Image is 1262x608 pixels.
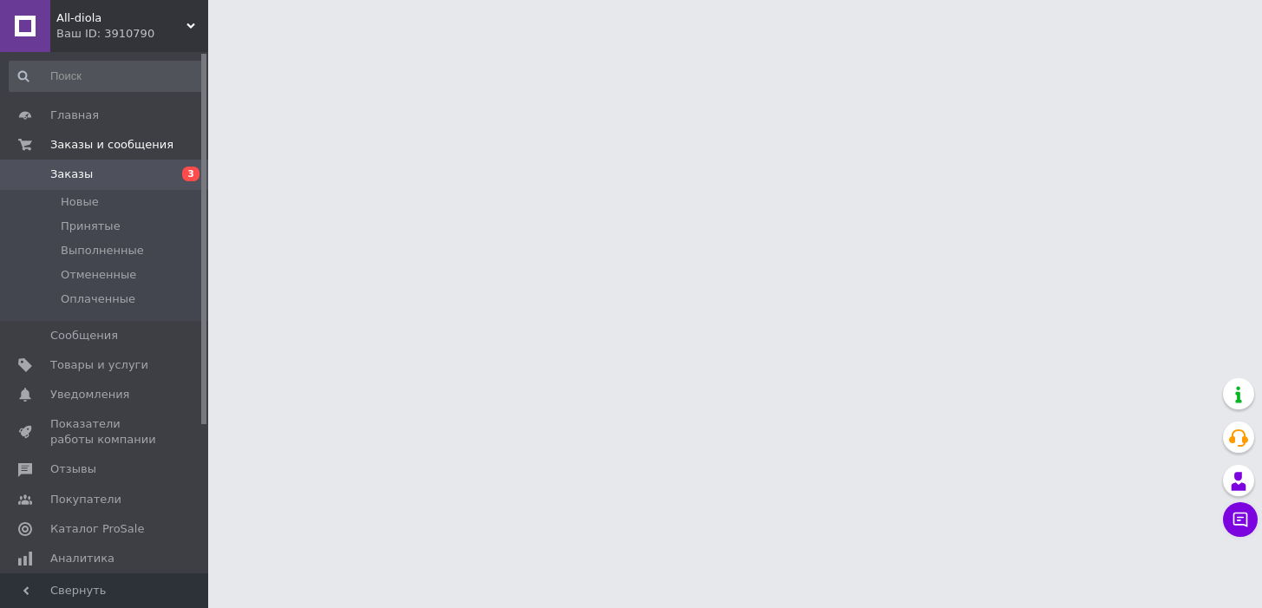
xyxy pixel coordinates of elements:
[50,521,144,537] span: Каталог ProSale
[61,267,136,283] span: Отмененные
[50,357,148,373] span: Товары и услуги
[61,291,135,307] span: Оплаченные
[50,551,114,566] span: Аналитика
[1223,502,1258,537] button: Чат с покупателем
[182,167,199,181] span: 3
[56,26,208,42] div: Ваш ID: 3910790
[50,328,118,343] span: Сообщения
[50,461,96,477] span: Отзывы
[50,416,160,448] span: Показатели работы компании
[50,492,121,507] span: Покупатели
[50,387,129,402] span: Уведомления
[61,219,121,234] span: Принятые
[50,108,99,123] span: Главная
[9,61,204,92] input: Поиск
[61,194,99,210] span: Новые
[50,137,173,153] span: Заказы и сообщения
[61,243,144,258] span: Выполненные
[50,167,93,182] span: Заказы
[56,10,186,26] span: All-diola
